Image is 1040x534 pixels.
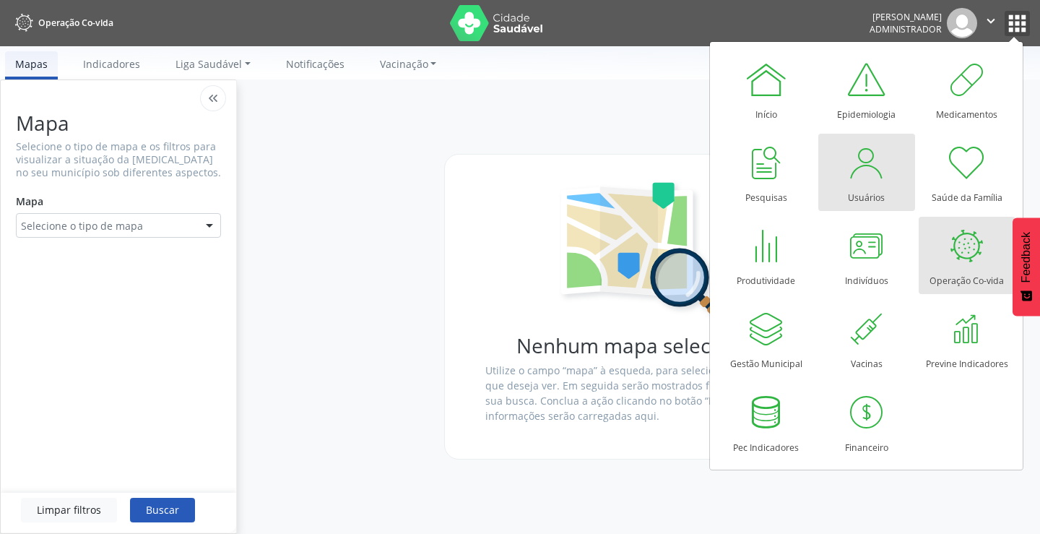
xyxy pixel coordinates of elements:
[16,189,43,214] label: Mapa
[1020,232,1033,283] span: Feedback
[21,218,143,233] span: Selecione o tipo de mapa
[380,57,428,71] span: Vacinação
[1013,218,1040,316] button: Feedback - Mostrar pesquisa
[818,134,915,211] a: Usuários
[718,134,815,211] a: Pesquisas
[947,8,977,38] img: img
[718,51,815,128] a: Início
[16,140,221,179] p: Selecione o tipo de mapa e os filtros para visualizar a situação da [MEDICAL_DATA] no seu municíp...
[276,51,355,77] a: Notificações
[818,217,915,294] a: Indivíduos
[10,11,113,35] a: Operação Co-vida
[983,13,999,29] i: 
[370,51,447,77] a: Vacinação
[165,51,261,77] a: Liga Saudável
[1005,11,1030,36] button: apps
[5,51,58,79] a: Mapas
[718,300,815,377] a: Gestão Municipal
[818,51,915,128] a: Epidemiologia
[718,217,815,294] a: Produtividade
[919,300,1015,377] a: Previne Indicadores
[485,363,807,423] p: Utilize o campo “mapa” à esqueda, para selecionar o tipo de mapa que deseja ver. Em seguida serão...
[919,51,1015,128] a: Medicamentos
[870,11,942,23] div: [PERSON_NAME]
[718,384,815,461] a: Pec Indicadores
[554,180,738,335] img: search-map.svg
[38,17,113,29] span: Operação Co-vida
[919,217,1015,294] a: Operação Co-vida
[870,23,942,35] span: Administrador
[818,300,915,377] a: Vacinas
[21,498,117,522] button: Limpar filtros
[919,134,1015,211] a: Saúde da Família
[977,8,1005,38] button: 
[175,57,242,71] span: Liga Saudável
[16,111,221,135] h1: Mapa
[73,51,150,77] a: Indicadores
[485,334,807,358] h1: Nenhum mapa selecionado
[130,498,195,522] button: Buscar
[818,384,915,461] a: Financeiro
